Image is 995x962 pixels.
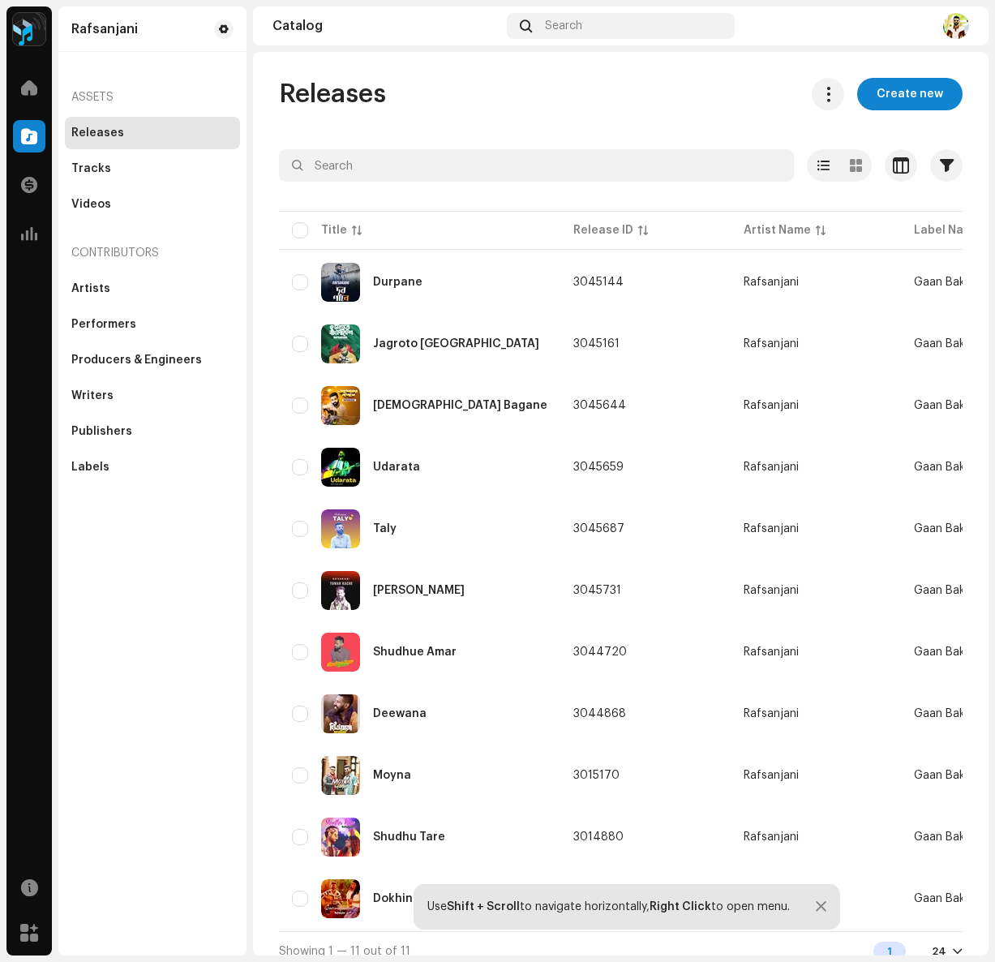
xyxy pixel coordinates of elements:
img: 675b1877-dcb8-4ec7-8b3a-f1faeea89ac6 [321,571,360,610]
div: Title [321,222,347,238]
div: Rafsanjani [71,23,138,36]
span: Rafsanjani [744,831,888,843]
div: Jagroto Bangladesh [373,338,539,350]
img: bd5c9321-3bb2-43d3-b4bc-69b6261d6d7c [321,633,360,672]
div: Artists [71,282,110,295]
span: 3045731 [573,585,621,596]
div: Moyna [373,770,411,781]
re-m-nav-item: Labels [65,451,240,483]
span: 3045161 [573,338,620,350]
div: Releases [71,127,124,140]
span: Showing 1 — 11 out of 11 [279,946,410,957]
div: Rafsanjani [744,831,799,843]
div: Shudhue Amar [373,646,457,658]
img: 5714fd57-b183-4a31-b76d-1adffe93727a [321,509,360,548]
span: Rafsanjani [744,338,888,350]
div: Artist Name [744,222,811,238]
div: Udarata [373,462,420,473]
div: Durpane [373,277,422,288]
span: Rafsanjani [744,646,888,658]
div: Rafsanjani [744,400,799,411]
re-m-nav-item: Writers [65,380,240,412]
span: Search [545,19,582,32]
div: Use to navigate horizontally, to open menu. [427,900,790,913]
re-m-nav-item: Producers & Engineers [65,344,240,376]
span: Rafsanjani [744,462,888,473]
span: Rafsanjani [744,770,888,781]
div: Rafsanjani [744,462,799,473]
div: Labels [71,461,109,474]
img: 352167b1-c7bc-4b42-8b37-86a2bb033af7 [321,818,360,857]
div: Shudhu Tare [373,831,445,843]
img: 72893016-838a-4e5e-8b1a-094fde046d60 [321,694,360,733]
span: 3045659 [573,462,624,473]
re-m-nav-item: Tracks [65,152,240,185]
div: Catalog [272,19,500,32]
div: Rafsanjani [744,708,799,719]
re-m-nav-item: Releases [65,117,240,149]
re-m-nav-item: Artists [65,273,240,305]
span: 3044868 [573,708,626,719]
img: c60931b9-00ff-42c6-a712-c4b24dd0a884 [321,879,360,918]
div: Rafsanjani [744,523,799,535]
span: 3045144 [573,277,624,288]
span: Rafsanjani [744,585,888,596]
span: Rafsanjani [744,523,888,535]
div: Performers [71,318,136,331]
span: Releases [279,78,386,110]
img: d51e3c78-6772-4c9f-937c-dab87ff8adcf [943,13,969,39]
img: 46d12e7b-752c-4c84-af28-ccf6f1fe7918 [321,756,360,795]
img: f7d2f31c-96e7-40e9-82b2-e5dea002b670 [321,448,360,487]
div: Rafsanjani [744,585,799,596]
div: Producers & Engineers [71,354,202,367]
div: Label Name [914,222,980,238]
img: 2e5cc60c-ce94-4a98-b21f-cc76ffa903b1 [321,324,360,363]
span: 3014880 [573,831,624,843]
div: Release ID [573,222,633,238]
div: Videos [71,198,111,211]
img: 6831d41e-5b97-40c6-b6b4-64936f9e9ddd [321,263,360,302]
strong: Right Click [650,901,711,913]
img: 2dae3d76-597f-44f3-9fef-6a12da6d2ece [13,13,45,45]
div: Deewana [373,708,427,719]
div: Publishers [71,425,132,438]
span: Rafsanjani [744,400,888,411]
span: 3015170 [573,770,620,781]
re-m-nav-item: Publishers [65,415,240,448]
div: Rafsanjani [744,277,799,288]
span: 3045687 [573,523,624,535]
re-m-nav-item: Performers [65,308,240,341]
button: Create new [857,78,963,110]
span: Create new [877,78,943,110]
img: 47cb8d21-4337-47dc-aa42-3d1a3734dffa [321,386,360,425]
div: Rafsanjani [744,646,799,658]
div: Tumar Kache [373,585,465,596]
div: Tracks [71,162,111,175]
div: Taly [373,523,397,535]
input: Search [279,149,794,182]
span: 3045644 [573,400,626,411]
div: Writers [71,389,114,402]
span: Rafsanjani [744,708,888,719]
re-a-nav-header: Assets [65,78,240,117]
re-a-nav-header: Contributors [65,234,240,273]
div: Rafsanjani [744,770,799,781]
div: Rafsanjani [744,338,799,350]
div: 24 [932,945,946,958]
div: Asheqer Bagane [373,400,547,411]
div: 1 [873,942,906,961]
re-m-nav-item: Videos [65,188,240,221]
div: Dokhina Janala [373,893,461,904]
span: Rafsanjani [744,277,888,288]
strong: Shift + Scroll [447,901,520,913]
span: 3044720 [573,646,627,658]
